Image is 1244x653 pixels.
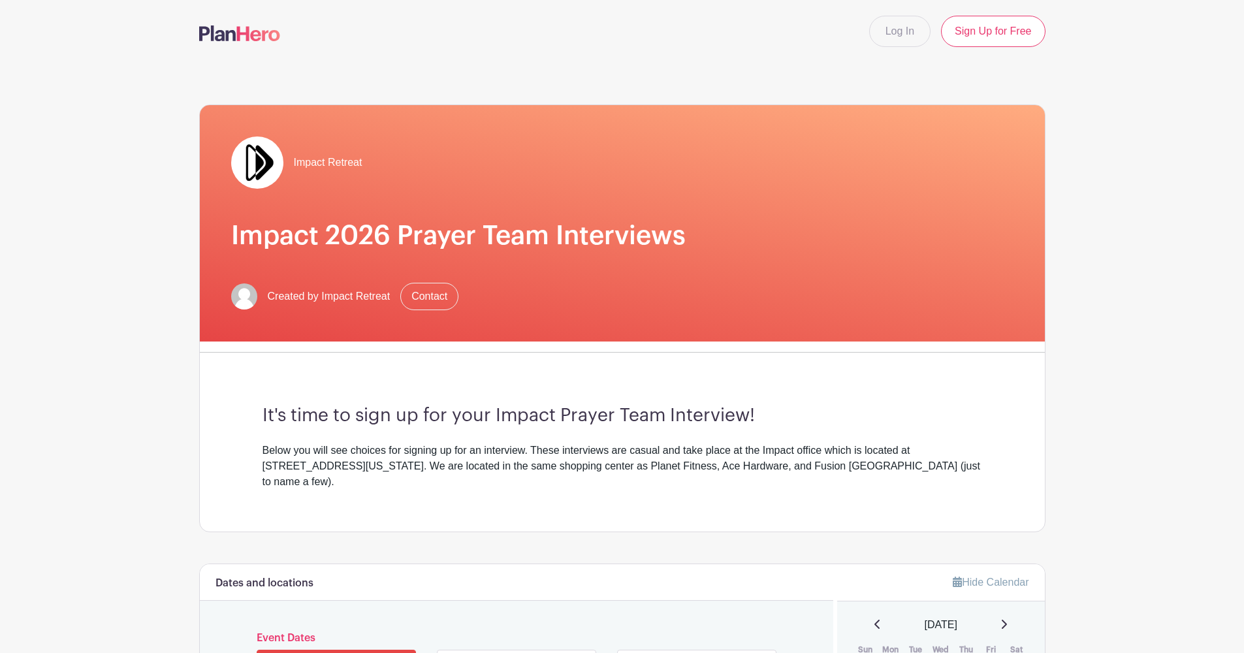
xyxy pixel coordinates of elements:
a: Contact [400,283,458,310]
h3: It's time to sign up for your Impact Prayer Team Interview! [263,405,982,427]
h6: Dates and locations [215,577,313,590]
div: Below you will see choices for signing up for an interview. These interviews are casual and take ... [263,443,982,490]
h1: Impact 2026 Prayer Team Interviews [231,220,1013,251]
img: logo-507f7623f17ff9eddc593b1ce0a138ce2505c220e1c5a4e2b4648c50719b7d32.svg [199,25,280,41]
img: Double%20Arrow%20Logo.jpg [231,136,283,189]
img: default-ce2991bfa6775e67f084385cd625a349d9dcbb7a52a09fb2fda1e96e2d18dcdb.png [231,283,257,310]
span: Impact Retreat [294,155,362,170]
a: Hide Calendar [953,577,1029,588]
span: [DATE] [925,617,957,633]
a: Sign Up for Free [941,16,1045,47]
span: Created by Impact Retreat [268,289,391,304]
a: Log In [869,16,931,47]
h6: Event Dates [254,632,780,645]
